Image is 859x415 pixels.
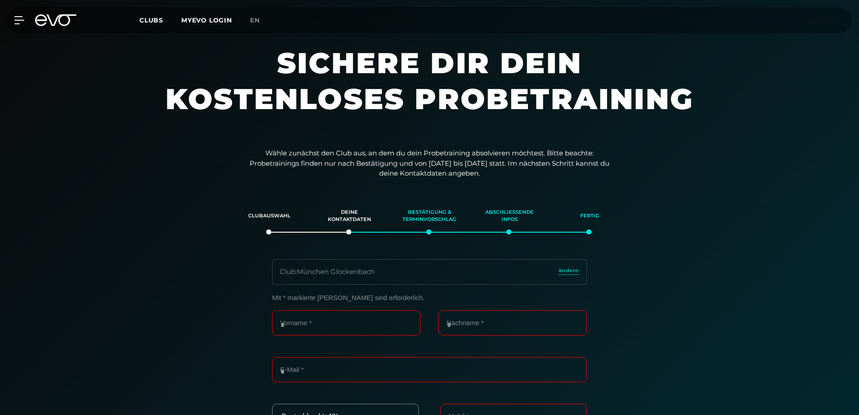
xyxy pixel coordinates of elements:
[321,204,378,228] div: Deine Kontaktdaten
[139,16,181,24] a: Clubs
[481,204,538,228] div: Abschließende Infos
[139,16,163,24] span: Clubs
[559,267,579,274] span: ändern
[241,204,298,228] div: Clubauswahl
[561,204,618,228] div: Fertig
[250,15,271,26] a: en
[250,148,609,179] p: Wähle zunächst den Club aus, an dem du dein Probetraining absolvieren möchtest. Bitte beachte: Pr...
[280,267,375,277] div: Club : München Glockenbach
[160,45,699,135] h1: Sichere dir dein kostenloses Probetraining
[250,16,260,24] span: en
[272,294,587,301] p: Mit * markierte [PERSON_NAME] sind erforderlich.
[401,204,458,228] div: Bestätigung & Terminvorschlag
[559,267,579,277] a: ändern
[181,16,232,24] a: MYEVO LOGIN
